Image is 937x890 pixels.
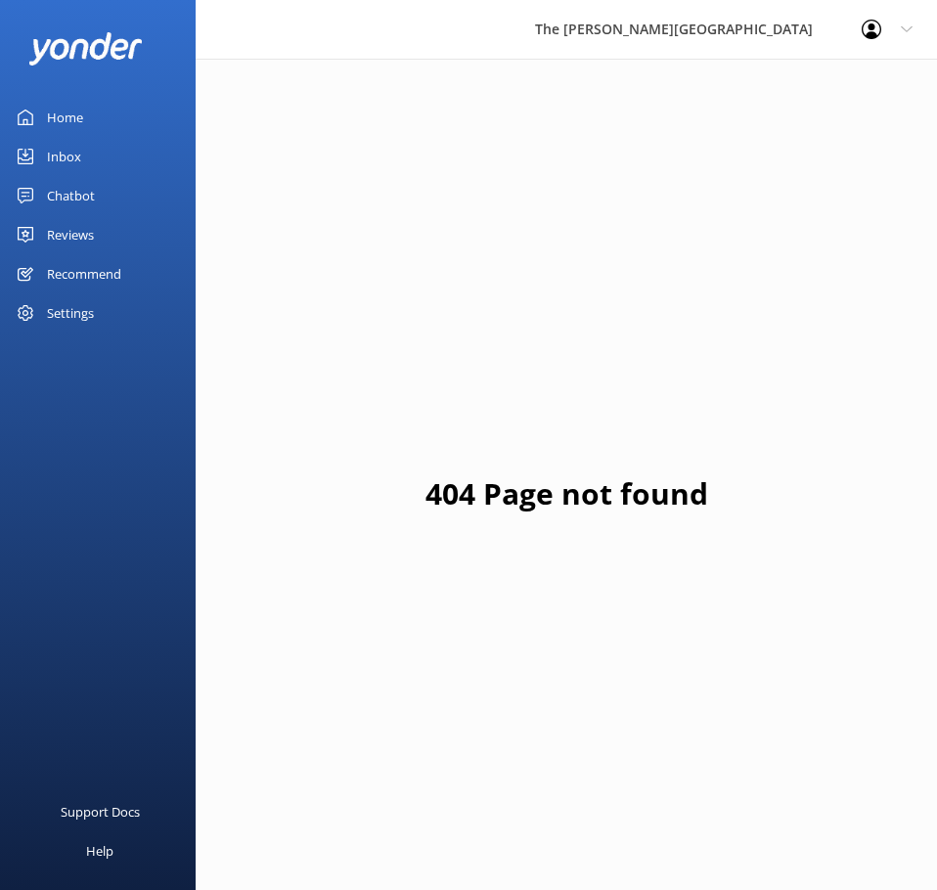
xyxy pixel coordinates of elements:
[86,831,113,870] div: Help
[425,470,708,517] h1: 404 Page not found
[47,176,95,215] div: Chatbot
[47,137,81,176] div: Inbox
[47,215,94,254] div: Reviews
[61,792,140,831] div: Support Docs
[47,254,121,293] div: Recommend
[29,32,142,65] img: yonder-white-logo.png
[47,98,83,137] div: Home
[47,293,94,333] div: Settings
